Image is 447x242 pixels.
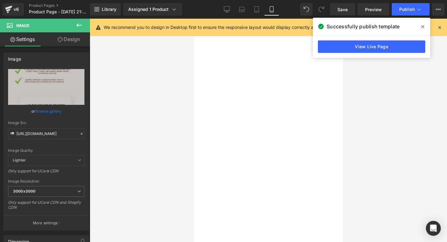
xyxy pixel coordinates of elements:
a: Browse gallery [35,106,61,117]
div: Image Quality [8,148,84,153]
div: or [8,108,84,114]
span: Library [102,7,116,12]
b: 3000x3000 [13,189,35,193]
div: Image Resolution [8,179,84,184]
a: New Library [90,3,121,16]
button: More [432,3,445,16]
div: Image [8,53,21,62]
a: View Live Page [318,40,425,53]
a: Laptop [234,3,249,16]
button: More settings [4,216,89,230]
div: Only support for UCare CDN and Shopify CDN [8,200,84,214]
a: Preview [358,3,389,16]
span: Publish [399,7,415,12]
b: Lighter [13,158,26,162]
button: Publish [392,3,430,16]
span: Successfully publish template [327,23,400,30]
div: Only support for UCare CDN [8,169,84,178]
span: Save [337,6,348,13]
a: Product Pages [29,3,100,8]
p: We recommend you to design in Desktop first to ensure the responsive layout would display correct... [104,24,388,31]
div: Assigned 1 Product [128,6,177,12]
a: Tablet [249,3,264,16]
a: Desktop [219,3,234,16]
input: Link [8,128,84,139]
button: Redo [315,3,327,16]
a: Design [46,32,91,46]
p: More settings [33,220,58,226]
a: v6 [2,3,24,16]
span: Preview [365,6,382,13]
div: Open Intercom Messenger [426,221,441,236]
a: Mobile [264,3,279,16]
div: Image Src [8,121,84,125]
span: Product Page - [DATE] 21:55:28 [29,9,88,14]
span: Image [16,23,29,28]
button: Undo [300,3,313,16]
div: v6 [12,5,20,13]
